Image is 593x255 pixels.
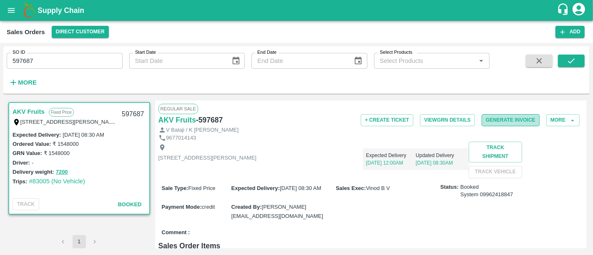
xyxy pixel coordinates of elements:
div: System 09962418847 [460,191,513,199]
p: Updated Delivery [416,152,465,159]
button: Open [476,55,487,66]
button: Track Shipment [469,142,522,162]
p: V Balaji / K [PERSON_NAME] [166,126,239,134]
button: Choose date [228,53,244,69]
input: Start Date [129,53,225,69]
div: account of current user [571,2,586,19]
input: End Date [251,53,347,69]
button: Generate Invoice [482,114,540,126]
label: Sales Exec : [336,185,366,191]
strong: More [18,79,37,86]
div: 597687 [117,105,149,124]
a: AKV Fruits [158,114,196,126]
label: Ordered Value: [13,141,51,147]
button: Select DC [52,26,109,38]
label: Created By : [231,204,262,210]
button: More [546,114,580,126]
button: Choose date [350,53,366,69]
input: Select Products [377,55,474,66]
label: - [32,160,33,166]
label: Driver: [13,160,30,166]
h6: - 597687 [196,114,223,126]
label: [STREET_ADDRESS][PERSON_NAME] [20,118,119,125]
p: Expected Delivery [366,152,416,159]
span: [DATE] 08:30 AM [280,185,321,191]
label: Expected Delivery : [231,185,280,191]
span: Booked [460,183,513,199]
p: [DATE] 08:30AM [416,159,465,167]
label: End Date [257,49,276,56]
b: Supply Chain [38,6,84,15]
label: Delivery weight: [13,169,54,175]
span: Regular Sale [158,104,198,114]
a: #83005 (No Vehicle) [29,178,85,185]
button: open drawer [2,1,21,20]
span: Fixed Price [188,185,216,191]
a: AKV Fruits [13,106,45,117]
label: Payment Mode : [162,204,202,210]
label: [DATE] 08:30 AM [63,132,104,138]
label: SO ID [13,49,25,56]
label: Status: [440,183,459,191]
p: [STREET_ADDRESS][PERSON_NAME] [158,154,257,162]
span: Vinod B V [366,185,390,191]
label: Sale Type : [162,185,188,191]
label: ₹ 1548000 [53,141,78,147]
p: [DATE] 12:00AM [366,159,416,167]
div: customer-support [557,3,571,18]
label: GRN Value: [13,150,42,156]
label: Start Date [135,49,156,56]
p: 9677014143 [166,134,196,142]
label: Comment : [162,229,190,237]
label: ₹ 1548000 [44,150,70,156]
label: Trips: [13,178,27,185]
button: 7200 [56,167,68,177]
button: page 1 [73,235,86,248]
label: Expected Delivery : [13,132,61,138]
div: Sales Orders [7,27,45,37]
button: Add [555,26,585,38]
button: + Create Ticket [361,114,413,126]
span: Booked [118,201,141,207]
label: Select Products [380,49,412,56]
span: [PERSON_NAME][EMAIL_ADDRESS][DOMAIN_NAME] [231,204,323,219]
button: ViewGRN Details [420,114,475,126]
button: More [7,75,39,90]
nav: pagination navigation [55,235,103,248]
a: Supply Chain [38,5,557,16]
img: logo [21,2,38,19]
h6: Sales Order Items [158,240,583,252]
input: Enter SO ID [7,53,123,69]
span: credit [202,204,215,210]
p: Fixed Price [49,108,74,117]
